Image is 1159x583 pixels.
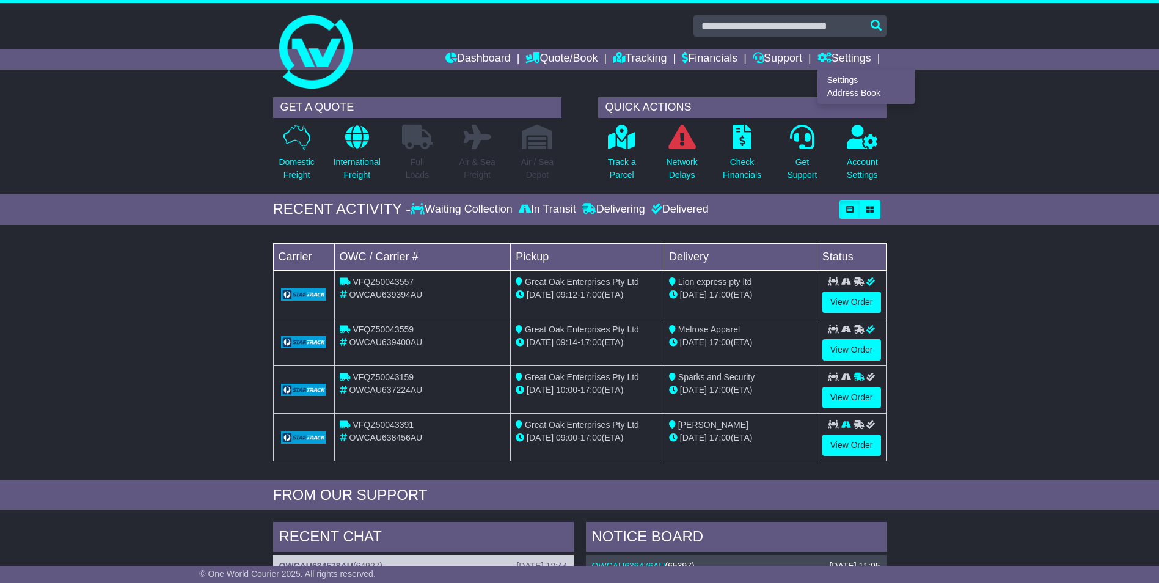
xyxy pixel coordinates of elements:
[822,435,881,456] a: View Order
[516,336,659,349] div: - (ETA)
[353,277,414,287] span: VFQZ50043557
[525,324,639,334] span: Great Oak Enterprises Pty Ltd
[580,433,602,442] span: 17:00
[273,522,574,555] div: RECENT CHAT
[680,337,707,347] span: [DATE]
[411,203,515,216] div: Waiting Collection
[278,124,315,188] a: DomesticFreight
[281,384,327,396] img: GetCarrierServiceLogo
[525,49,598,70] a: Quote/Book
[527,433,554,442] span: [DATE]
[556,337,577,347] span: 09:14
[353,324,414,334] span: VFQZ50043559
[817,243,886,270] td: Status
[817,70,915,104] div: Quote/Book
[817,49,871,70] a: Settings
[669,288,812,301] div: (ETA)
[281,431,327,444] img: GetCarrierServiceLogo
[527,290,554,299] span: [DATE]
[723,156,761,182] p: Check Financials
[592,561,665,571] a: OWCAU636476AU
[349,337,422,347] span: OWCAU639400AU
[678,324,740,334] span: Melrose Apparel
[273,200,411,218] div: RECENT ACTIVITY -
[525,420,639,430] span: Great Oak Enterprises Pty Ltd
[580,290,602,299] span: 17:00
[818,87,915,100] a: Address Book
[753,49,802,70] a: Support
[334,243,511,270] td: OWC / Carrier #
[556,385,577,395] span: 10:00
[822,339,881,361] a: View Order
[525,277,639,287] span: Great Oak Enterprises Pty Ltd
[722,124,762,188] a: CheckFinancials
[668,561,692,571] span: 65397
[281,288,327,301] img: GetCarrierServiceLogo
[664,243,817,270] td: Delivery
[846,124,879,188] a: AccountSettings
[525,372,639,382] span: Great Oak Enterprises Pty Ltd
[281,336,327,348] img: GetCarrierServiceLogo
[682,49,737,70] a: Financials
[847,156,878,182] p: Account Settings
[829,561,880,571] div: [DATE] 11:05
[353,372,414,382] span: VFQZ50043159
[199,569,376,579] span: © One World Courier 2025. All rights reserved.
[680,385,707,395] span: [DATE]
[556,433,577,442] span: 09:00
[349,433,422,442] span: OWCAU638456AU
[608,156,636,182] p: Track a Parcel
[516,203,579,216] div: In Transit
[273,486,887,504] div: FROM OUR SUPPORT
[353,420,414,430] span: VFQZ50043391
[669,431,812,444] div: (ETA)
[648,203,709,216] div: Delivered
[665,124,698,188] a: NetworkDelays
[527,337,554,347] span: [DATE]
[279,156,314,182] p: Domestic Freight
[516,288,659,301] div: - (ETA)
[521,156,554,182] p: Air / Sea Depot
[822,387,881,408] a: View Order
[709,385,731,395] span: 17:00
[580,337,602,347] span: 17:00
[273,243,334,270] td: Carrier
[669,336,812,349] div: (ETA)
[709,433,731,442] span: 17:00
[556,290,577,299] span: 09:12
[445,49,511,70] a: Dashboard
[279,561,353,571] a: OWCAU634578AU
[333,124,381,188] a: InternationalFreight
[459,156,495,182] p: Air & Sea Freight
[669,384,812,397] div: (ETA)
[592,561,880,571] div: ( )
[678,420,748,430] span: [PERSON_NAME]
[334,156,381,182] p: International Freight
[279,561,568,571] div: ( )
[579,203,648,216] div: Delivering
[516,561,567,571] div: [DATE] 12:44
[678,372,755,382] span: Sparks and Security
[666,156,697,182] p: Network Delays
[356,561,380,571] span: 64927
[511,243,664,270] td: Pickup
[516,384,659,397] div: - (ETA)
[580,385,602,395] span: 17:00
[349,385,422,395] span: OWCAU637224AU
[680,290,707,299] span: [DATE]
[613,49,667,70] a: Tracking
[527,385,554,395] span: [DATE]
[586,522,887,555] div: NOTICE BOARD
[818,73,915,87] a: Settings
[709,290,731,299] span: 17:00
[273,97,561,118] div: GET A QUOTE
[402,156,433,182] p: Full Loads
[680,433,707,442] span: [DATE]
[607,124,637,188] a: Track aParcel
[678,277,752,287] span: Lion express pty ltd
[786,124,817,188] a: GetSupport
[516,431,659,444] div: - (ETA)
[349,290,422,299] span: OWCAU639394AU
[709,337,731,347] span: 17:00
[822,291,881,313] a: View Order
